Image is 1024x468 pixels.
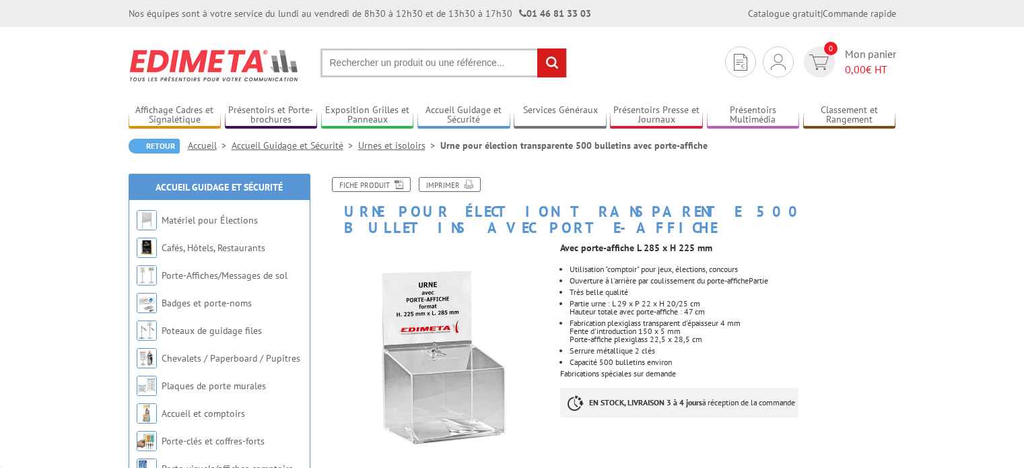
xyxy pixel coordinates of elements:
img: Porte-clés et coffres-forts [137,431,157,451]
img: Plaques de porte murales [137,376,157,396]
img: devis rapide [771,54,786,70]
li: Très belle qualité [570,288,895,296]
a: Fiche produit [332,177,411,192]
a: Porte-Affiches/Messages de sol [162,269,287,281]
span: € HT [845,62,896,77]
li: Fabrication plexiglass transparent d'épaisseur 4 mm Fente d'introduction 150 x 5 mm Porte-affiche... [570,319,895,343]
a: Accueil Guidage et Sécurité [156,181,283,193]
img: devis rapide [734,54,747,71]
a: Matériel pour Élections [162,214,258,226]
a: Classement et Rangement [803,104,896,127]
a: Présentoirs Presse et Journaux [610,104,703,127]
span: Mon panier [845,46,896,77]
strong: 01 46 81 33 03 [519,7,591,20]
img: devis rapide [809,55,829,70]
h1: Urne pour élection transparente 500 bulletins avec porte-affiche [314,177,906,236]
li: Capacité 500 bulletins environ [570,358,895,366]
a: Présentoirs et Porte-brochures [225,104,318,127]
li: Serrure métallique 2 clés [570,347,895,355]
div: Nos équipes sont à votre service du lundi au vendredi de 8h30 à 12h30 et de 13h30 à 17h30 [129,7,591,20]
a: Accueil Guidage et Sécurité [232,139,358,152]
img: Porte-Affiches/Messages de sol [137,265,157,286]
a: Exposition Grilles et Panneaux [321,104,414,127]
a: Catalogue gratuit [748,7,821,20]
a: Accueil [188,139,232,152]
img: Accueil et comptoirs [137,403,157,424]
a: Porte-clés et coffres-forts [162,435,265,447]
a: Commande rapide [823,7,896,20]
span: 0 [824,42,838,55]
div: Fabrications spéciales sur demande [560,236,906,431]
input: rechercher [537,48,566,77]
img: Badges et porte-noms [137,293,157,313]
span: 0,00 [845,63,866,76]
a: Urnes et isoloirs [358,139,440,152]
img: Cafés, Hôtels, Restaurants [137,238,157,258]
a: Badges et porte-noms [162,297,252,309]
a: Cafés, Hôtels, Restaurants [162,242,265,254]
img: Matériel pour Élections [137,210,157,230]
li: Utilisation "comptoir" pour jeux, élections, concours [570,265,895,273]
img: Poteaux de guidage files [137,321,157,341]
a: Affichage Cadres et Signalétique [129,104,221,127]
a: Poteaux de guidage files [162,325,262,337]
li: Partie urne : L 29 x P 22 x H 20/25 cm Hauteur totale avec porte-affiche : 47 cm [570,300,895,316]
a: devis rapide 0 Mon panier 0,00€ HT [800,46,896,77]
li: Ouverture à l'arrière par coulissement du porte-affichePartie [570,277,895,285]
a: Accueil Guidage et Sécurité [417,104,510,127]
p: à réception de la commande [560,388,798,417]
a: Chevalets / Paperboard / Pupitres [162,352,300,364]
strong: Avec porte-affiche L 285 x H 225 mm [560,242,712,254]
img: Chevalets / Paperboard / Pupitres [137,348,157,368]
li: Urne pour élection transparente 500 bulletins avec porte-affiche [440,139,708,152]
a: Accueil et comptoirs [162,407,245,420]
a: Plaques de porte murales [162,380,266,392]
a: Services Généraux [514,104,607,127]
input: Rechercher un produit ou une référence... [320,48,567,77]
img: Edimeta [129,40,300,90]
a: Imprimer [419,177,481,192]
a: Retour [129,139,180,154]
div: | [748,7,896,20]
strong: EN STOCK, LIVRAISON 3 à 4 jours [589,397,702,407]
a: Présentoirs Multimédia [707,104,800,127]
